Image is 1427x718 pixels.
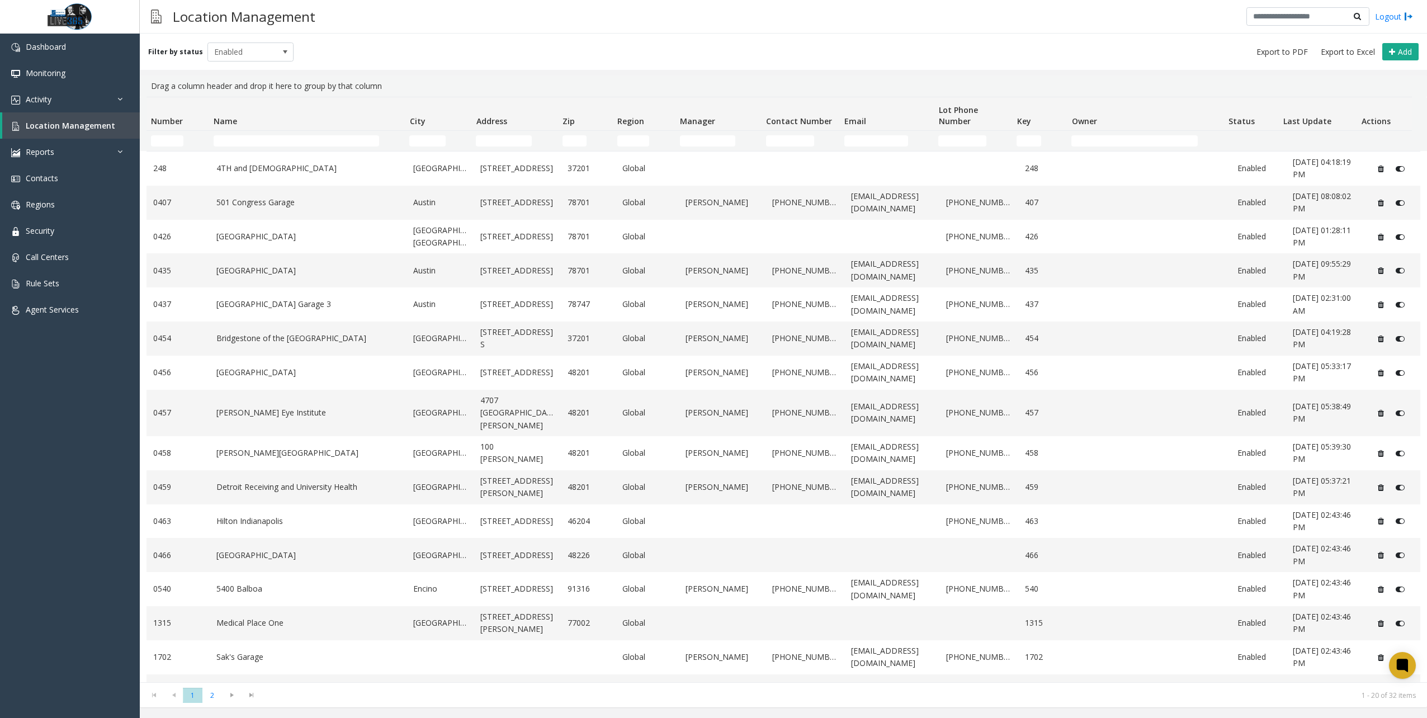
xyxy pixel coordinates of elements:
a: Global [622,515,672,527]
span: [DATE] 02:43:46 PM [1293,611,1351,634]
a: [EMAIL_ADDRESS][DOMAIN_NAME] [851,577,932,602]
a: 435 [1025,264,1067,277]
button: Disable [1390,160,1410,178]
a: Enabled [1237,366,1279,379]
a: Global [622,583,672,595]
a: [DATE] 08:08:02 PM [1293,190,1358,215]
a: [PERSON_NAME] [686,196,759,209]
span: Export to Excel [1321,46,1375,58]
a: [PHONE_NUMBER] [946,651,1012,663]
img: 'icon' [11,122,20,131]
button: Delete [1372,546,1390,564]
a: 457 [1025,407,1067,419]
a: [STREET_ADDRESS] [480,366,554,379]
input: City Filter [409,135,446,147]
button: Disable [1390,648,1410,666]
input: Contact Number Filter [766,135,814,147]
span: [DATE] 02:43:46 PM [1293,679,1351,702]
span: Reports [26,147,54,157]
a: [EMAIL_ADDRESS][DOMAIN_NAME] [851,258,932,283]
button: Disable [1390,546,1410,564]
img: 'icon' [11,148,20,157]
a: [PERSON_NAME] [686,366,759,379]
a: 1702 [1025,651,1067,663]
a: Austin [413,264,467,277]
a: [EMAIL_ADDRESS][DOMAIN_NAME] [851,360,932,385]
a: 0437 [153,298,203,310]
span: [DATE] 02:31:00 AM [1293,292,1351,315]
span: Contacts [26,173,58,183]
a: [PERSON_NAME] [686,481,759,493]
a: [PHONE_NUMBER] [946,481,1012,493]
a: [DATE] 04:19:28 PM [1293,326,1358,351]
a: [PHONE_NUMBER] [946,515,1012,527]
span: Contact Number [766,116,832,126]
span: [DATE] 05:38:49 PM [1293,401,1351,424]
a: [GEOGRAPHIC_DATA] [413,407,467,419]
a: [PHONE_NUMBER] [772,481,838,493]
button: Delete [1372,262,1390,280]
a: [DATE] 04:18:19 PM [1293,156,1358,181]
img: 'icon' [11,43,20,52]
a: Enabled [1237,332,1279,344]
img: 'icon' [11,253,20,262]
a: 46204 [568,515,609,527]
span: Dashboard [26,41,66,52]
span: [DATE] 05:39:30 PM [1293,441,1351,464]
a: Global [622,162,672,174]
a: 540 [1025,583,1067,595]
span: Lot Phone Number [939,105,978,126]
input: Email Filter [844,135,908,147]
a: [PERSON_NAME] [686,651,759,663]
a: Global [622,298,672,310]
a: 48201 [568,481,609,493]
span: Last Update [1283,116,1331,126]
span: Location Management [26,120,115,131]
div: Drag a column header and drop it here to group by that column [147,75,1420,97]
a: [GEOGRAPHIC_DATA] [413,549,467,561]
input: Zip Filter [563,135,587,147]
a: [PHONE_NUMBER] [772,583,838,595]
a: 437 [1025,298,1067,310]
a: [PERSON_NAME] [686,332,759,344]
span: [DATE] 08:08:02 PM [1293,191,1351,214]
a: [PHONE_NUMBER] [946,407,1012,419]
a: 0463 [153,515,203,527]
img: 'icon' [11,280,20,289]
a: Hilton Indianapolis [216,515,400,527]
span: Owner [1072,116,1097,126]
td: Name Filter [209,131,405,151]
input: Address Filter [476,135,532,147]
a: 426 [1025,230,1067,243]
input: Number Filter [151,135,183,147]
a: Global [622,651,672,663]
a: 466 [1025,549,1067,561]
a: 0426 [153,230,203,243]
a: Enabled [1237,447,1279,459]
a: 0435 [153,264,203,277]
a: [DATE] 05:33:17 PM [1293,360,1358,385]
span: [DATE] 05:37:21 PM [1293,475,1351,498]
span: [DATE] 05:33:17 PM [1293,361,1351,384]
img: 'icon' [11,96,20,105]
a: [EMAIL_ADDRESS][DOMAIN_NAME] [851,475,932,500]
a: [GEOGRAPHIC_DATA] [413,332,467,344]
span: City [410,116,426,126]
h3: Location Management [167,3,321,30]
a: Enabled [1237,162,1279,174]
input: Manager Filter [680,135,736,147]
span: Page 2 [202,688,222,703]
a: [GEOGRAPHIC_DATA] [413,617,467,629]
img: pageIcon [151,3,162,30]
a: Austin [413,298,467,310]
a: 37201 [568,332,609,344]
a: [GEOGRAPHIC_DATA] [216,230,400,243]
span: Number [151,116,183,126]
a: [EMAIL_ADDRESS][DOMAIN_NAME] [851,400,932,426]
span: [DATE] 02:43:46 PM [1293,645,1351,668]
a: Enabled [1237,651,1279,663]
a: 248 [153,162,203,174]
a: 37201 [568,162,609,174]
span: Address [476,116,507,126]
a: 458 [1025,447,1067,459]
